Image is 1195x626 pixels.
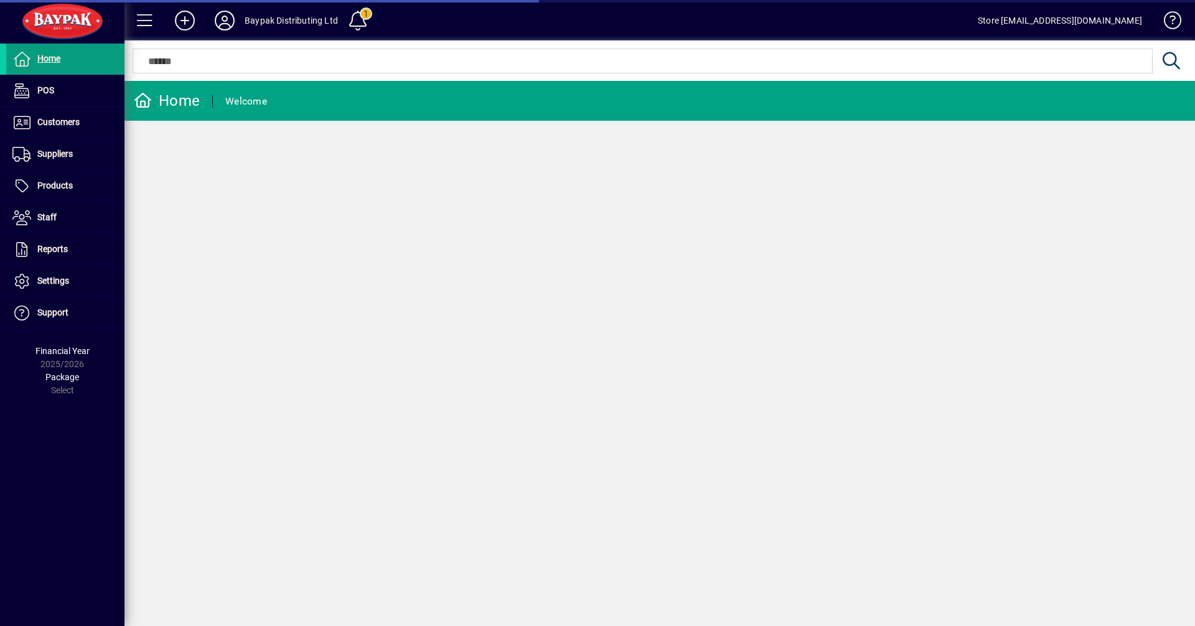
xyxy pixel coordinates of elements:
[37,212,57,222] span: Staff
[37,54,60,63] span: Home
[225,91,267,111] div: Welcome
[37,276,69,286] span: Settings
[6,202,124,233] a: Staff
[37,149,73,159] span: Suppliers
[245,11,338,30] div: Baypak Distributing Ltd
[6,234,124,265] a: Reports
[6,139,124,170] a: Suppliers
[978,11,1142,30] div: Store [EMAIL_ADDRESS][DOMAIN_NAME]
[205,9,245,32] button: Profile
[45,372,79,382] span: Package
[6,171,124,202] a: Products
[37,117,80,127] span: Customers
[6,107,124,138] a: Customers
[37,244,68,254] span: Reports
[37,180,73,190] span: Products
[134,91,200,111] div: Home
[6,75,124,106] a: POS
[37,307,68,317] span: Support
[35,346,90,356] span: Financial Year
[37,85,54,95] span: POS
[1155,2,1179,43] a: Knowledge Base
[6,266,124,297] a: Settings
[165,9,205,32] button: Add
[6,297,124,329] a: Support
